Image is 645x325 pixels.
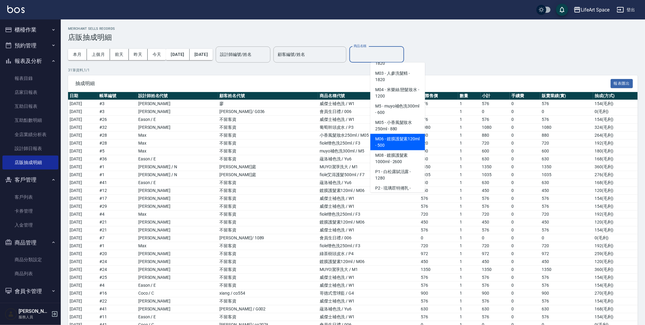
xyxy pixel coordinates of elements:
td: 不留客資 [218,187,318,195]
td: # 28 [98,139,137,147]
td: 1080 [481,124,510,132]
td: 鍍膜護髮素120ml / M06 [318,218,420,226]
td: 葡萄幹頭皮水 / P3 [318,124,420,132]
td: [PERSON_NAME]/ G036 [218,108,318,116]
button: 本月 [68,49,87,60]
td: 0 [510,226,540,234]
td: 1 [458,218,480,226]
td: 154 ( 毛利 ) [593,195,638,203]
td: [DATE] [68,100,98,108]
td: 1 [458,132,480,139]
td: [DATE] [68,179,98,187]
td: [PERSON_NAME]庭 [218,163,318,171]
td: 576 [481,116,510,124]
td: 324 ( 毛利 ) [593,124,638,132]
span: 抽成明細 [75,80,611,87]
td: 1350 [481,163,510,171]
td: 0 [510,132,540,139]
td: 154 ( 毛利 ) [593,203,638,210]
span: M05 - 小香風髮妝水250ml - 880 [370,118,425,134]
span: P1 - 白松露賦活露 - 1280 [370,167,425,183]
a: 商品分類設定 [2,253,58,267]
td: 不留客資 [218,132,318,139]
th: 設計師姓名代號 [137,92,218,100]
td: 蘊洛補色洗 / Yu6 [318,155,420,163]
td: 1080 [420,124,458,132]
td: 不留客資 [218,210,318,218]
td: # 24 [98,258,137,266]
td: # 5 [98,147,137,155]
td: 0 [481,108,510,116]
td: 972 [540,250,593,258]
td: Eason / E [137,179,218,187]
td: 450 [540,218,593,226]
button: 上個月 [87,49,110,60]
th: 手續費 [510,92,540,100]
img: Person [5,308,17,320]
a: 店販抽成明細 [2,156,58,169]
td: 576 [481,100,510,108]
a: 店家日報表 [2,85,58,99]
a: 卡券管理 [2,204,58,218]
td: [PERSON_NAME] [137,226,218,234]
td: 1 [458,171,480,179]
td: 0 [510,163,540,171]
td: 154 ( 毛利 ) [593,226,638,234]
td: 720 [540,139,593,147]
td: 1 [458,250,480,258]
td: [DATE] [68,266,98,274]
td: MUYO潔淨洗大 / M1 [318,163,420,171]
td: 1350 [420,163,458,171]
td: 192 ( 毛利 ) [593,242,638,250]
td: 1 [458,124,480,132]
h3: 店販抽成明細 [68,33,638,42]
td: 不留客資 [218,195,318,203]
td: 450 [540,258,593,266]
td: [DATE] [68,203,98,210]
td: # 24 [98,266,137,274]
label: 商品名稱 [354,44,366,48]
td: 不留客資 [218,266,318,274]
td: 會員生日禮 / 006 [318,234,420,242]
button: 昨天 [129,49,148,60]
td: 154 ( 毛利 ) [593,100,638,108]
td: 不留客資 [218,242,318,250]
td: 0 [540,234,593,242]
td: 720 [481,210,510,218]
td: [DATE] [68,234,98,242]
td: 威傑士補色洗 / W1 [318,195,420,203]
td: 630 [540,179,593,187]
td: 576 [481,203,510,210]
td: 1 [458,242,480,250]
td: # 3 [98,100,137,108]
td: 威傑士補色洗 / W1 [318,226,420,234]
td: 1 [458,187,480,195]
td: [PERSON_NAME] [137,195,218,203]
td: 192 ( 毛利 ) [593,139,638,147]
th: 抽成(方式) [593,92,638,100]
td: 576 [540,100,593,108]
a: 設計師日報表 [2,142,58,156]
td: 1 [458,258,480,266]
button: save [556,4,568,16]
th: 數量 [458,92,480,100]
td: 1 [458,234,480,242]
td: muyo補色洗300ml / M5 [318,147,420,155]
a: 報表目錄 [2,71,58,85]
td: 120 ( 毛利 ) [593,187,638,195]
td: 0 [510,171,540,179]
td: 蘊洛補色洗 / Yu6 [318,179,420,187]
button: 櫃檯作業 [2,22,58,38]
button: 商品管理 [2,235,58,251]
td: 鍍膜護髮素120ml / M06 [318,258,420,266]
td: 154 ( 毛利 ) [593,116,638,124]
td: 0 [510,147,540,155]
td: [DATE] [68,132,98,139]
td: 450 [481,218,510,226]
td: # 17 [98,195,137,203]
td: 不留客資 [218,250,318,258]
td: fiole艾淂護髮500ml / F7 [318,171,420,179]
td: 0 [510,242,540,250]
td: 1 [458,108,480,116]
td: 不留客資 [218,226,318,234]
